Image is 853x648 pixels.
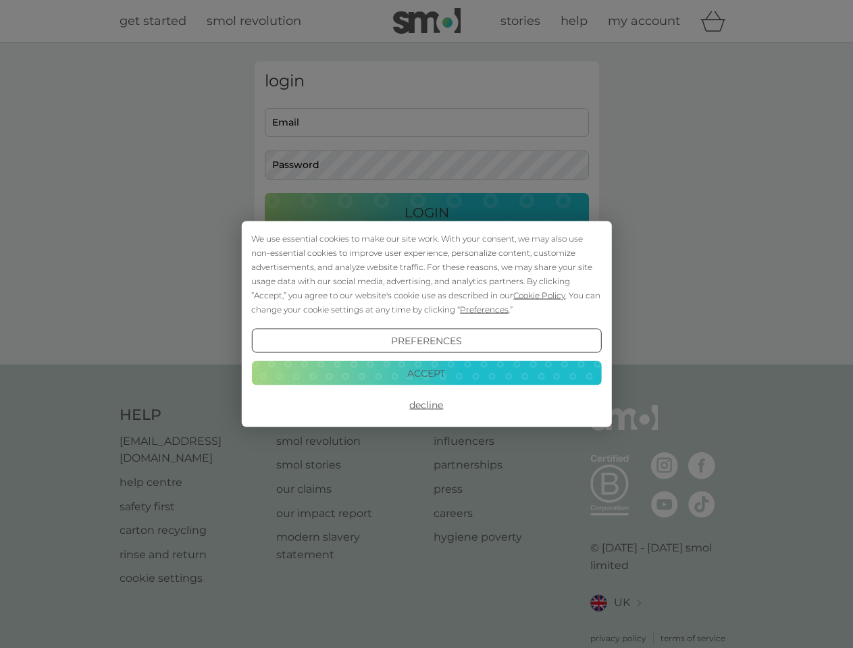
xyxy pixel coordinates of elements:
[251,393,601,417] button: Decline
[251,329,601,353] button: Preferences
[251,360,601,385] button: Accept
[513,290,565,300] span: Cookie Policy
[251,232,601,317] div: We use essential cookies to make our site work. With your consent, we may also use non-essential ...
[241,221,611,427] div: Cookie Consent Prompt
[460,304,509,315] span: Preferences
